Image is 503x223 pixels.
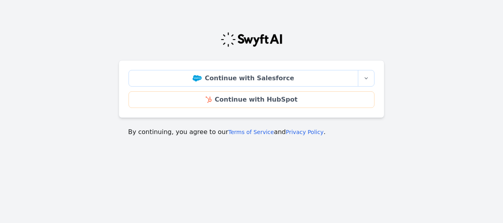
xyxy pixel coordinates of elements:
a: Privacy Policy [286,129,323,135]
a: Continue with HubSpot [129,91,374,108]
img: HubSpot [206,96,212,103]
p: By continuing, you agree to our and . [128,127,375,137]
img: Swyft Logo [220,32,283,47]
img: Salesforce [193,75,202,81]
a: Continue with Salesforce [129,70,358,87]
a: Terms of Service [228,129,274,135]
